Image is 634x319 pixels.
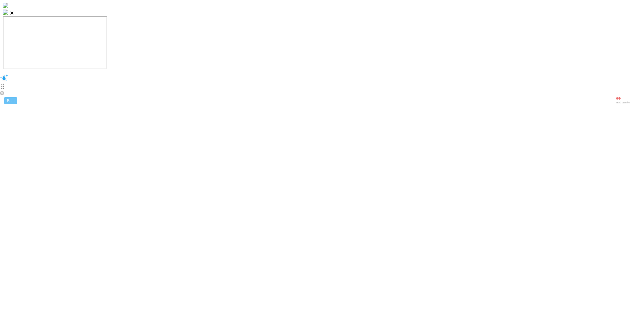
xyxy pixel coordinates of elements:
span: used queries [616,101,630,104]
span: ✕ [10,10,14,16]
img: lookup.png [3,3,8,8]
div: Beta [4,97,17,104]
span: 0 / 0 [616,97,630,101]
img: logo.png [3,10,8,15]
